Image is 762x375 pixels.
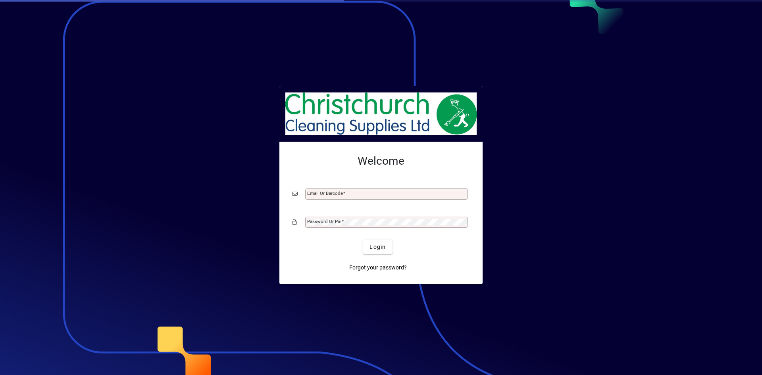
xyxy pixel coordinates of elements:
[349,263,407,272] span: Forgot your password?
[307,190,343,196] mat-label: Email or Barcode
[307,219,341,224] mat-label: Password or Pin
[369,243,386,251] span: Login
[346,260,410,275] a: Forgot your password?
[363,240,392,254] button: Login
[292,154,470,168] h2: Welcome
